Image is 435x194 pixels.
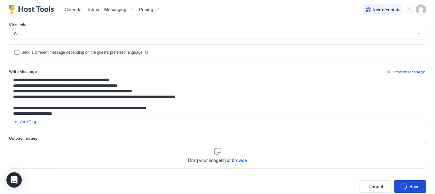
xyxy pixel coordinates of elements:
span: browse [232,158,247,163]
span: Upload Images [9,136,37,141]
a: Inbox [88,6,99,13]
div: Send a different message depending on the guest's preferred language [21,50,142,55]
span: Invite Friends [373,7,400,12]
button: loadingSave [394,180,426,193]
a: Host Tools Logo [9,5,57,14]
span: Drag your image(s) or [188,158,247,163]
div: Open Intercom Messenger [6,172,22,188]
button: Preview Message [385,68,426,76]
div: Cancel [368,183,383,190]
button: Add Tag [13,118,37,126]
div: languagesEnabled [14,50,421,55]
div: Preview Message [393,69,425,75]
div: loading [400,183,407,190]
textarea: Input Field [9,77,421,115]
span: Inbox [88,7,99,12]
span: Calendar [65,7,83,12]
a: Calendar [65,6,83,13]
div: User profile [416,4,426,15]
span: Pricing [139,7,153,12]
span: Write Message [9,69,37,74]
div: Add Tag [20,119,36,125]
button: Cancel [360,180,391,193]
div: Save [409,183,420,190]
div: menu [406,6,413,13]
span: Channels [9,22,26,27]
span: All [14,31,19,36]
span: Messaging [104,7,126,12]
